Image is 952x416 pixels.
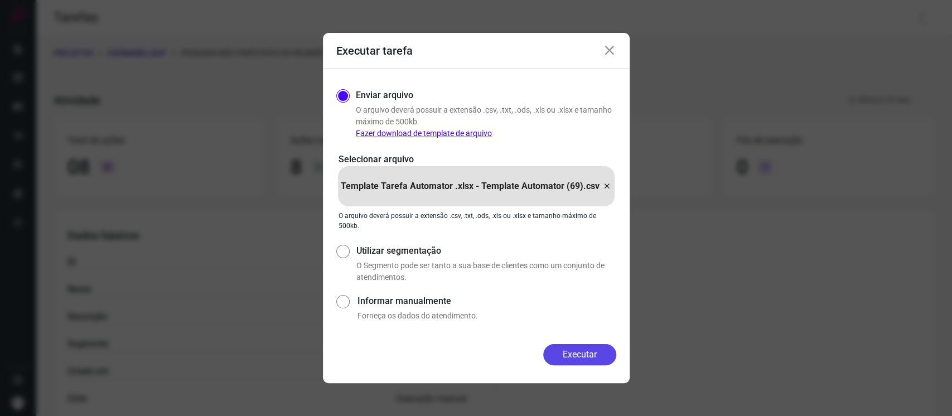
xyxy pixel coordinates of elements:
p: O Segmento pode ser tanto a sua base de clientes como um conjunto de atendimentos. [356,260,616,283]
p: Forneça os dados do atendimento. [357,310,616,322]
label: Enviar arquivo [356,89,413,102]
p: Template Tarefa Automator .xlsx - Template Automator (69).csv [341,180,600,193]
p: O arquivo deverá possuir a extensão .csv, .txt, .ods, .xls ou .xlsx e tamanho máximo de 500kb. [356,104,616,139]
p: Selecionar arquivo [339,153,614,166]
a: Fazer download de template de arquivo [356,129,492,138]
button: Executar [543,344,616,365]
label: Utilizar segmentação [356,244,616,258]
label: Informar manualmente [357,294,616,308]
h3: Executar tarefa [336,44,413,57]
p: O arquivo deverá possuir a extensão .csv, .txt, .ods, .xls ou .xlsx e tamanho máximo de 500kb. [339,211,614,231]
